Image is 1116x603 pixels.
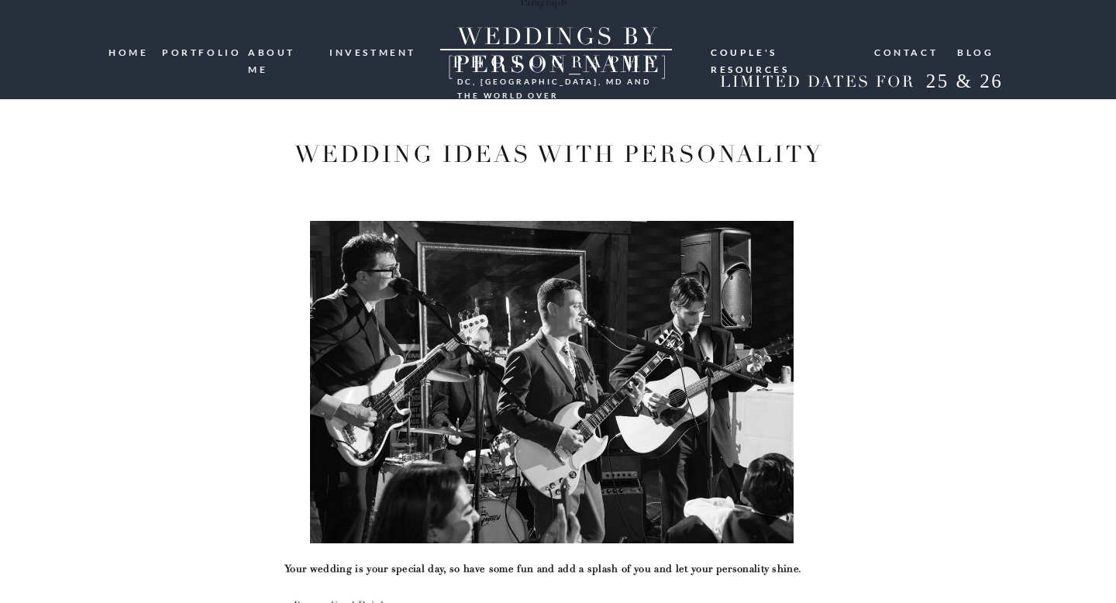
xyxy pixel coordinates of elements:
a: portfolio [162,44,236,59]
a: Contact [874,44,939,59]
a: investment [329,44,418,59]
b: Your wedding is your special day, so have some fun and add a splash of you and let your personali... [284,563,801,575]
a: ABOUT ME [248,44,319,59]
h3: DC, [GEOGRAPHIC_DATA], md and the world over [457,74,656,87]
a: WEDDINGS BY [PERSON_NAME] [416,23,700,50]
a: HOME [108,44,151,60]
h1: wedding ideas with personality [292,141,825,227]
a: blog [957,44,994,59]
a: Couple's resources [711,44,859,57]
h2: 25 & 26 [914,70,1015,98]
h2: LIMITED DATES FOR [714,73,920,92]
